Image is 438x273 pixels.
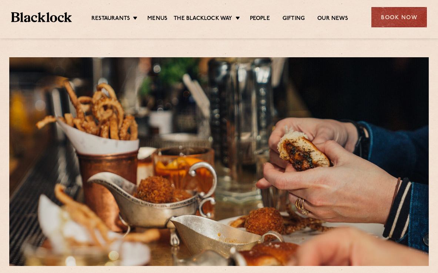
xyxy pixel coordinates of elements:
[174,15,232,23] a: The Blacklock Way
[250,15,270,23] a: People
[91,15,130,23] a: Restaurants
[282,15,305,23] a: Gifting
[317,15,348,23] a: Our News
[11,12,72,23] img: BL_Textured_Logo-footer-cropped.svg
[371,7,427,27] div: Book Now
[147,15,167,23] a: Menus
